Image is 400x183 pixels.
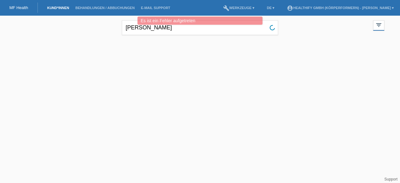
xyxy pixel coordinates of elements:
a: buildWerkzeuge ▾ [220,6,258,10]
a: account_circleHealthify GmbH (Körperformern) - [PERSON_NAME] ▾ [284,6,397,10]
i: account_circle [287,5,293,11]
a: Support [384,177,397,181]
input: Suche... [122,20,278,35]
i: build [223,5,229,11]
div: Es ist ein Fehler aufgetreten [137,17,262,25]
a: E-Mail Support [138,6,173,10]
a: Behandlungen / Abbuchungen [72,6,138,10]
i: filter_list [375,22,382,28]
a: DE ▾ [264,6,277,10]
img: loading_inline_small.gif [269,24,276,31]
a: MF Health [9,5,28,10]
a: Kund*innen [44,6,72,10]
